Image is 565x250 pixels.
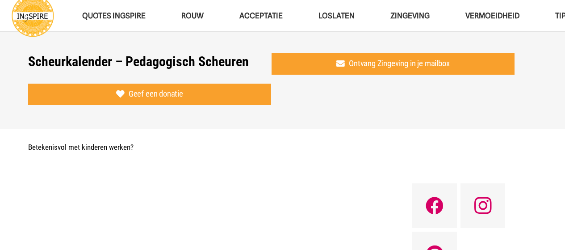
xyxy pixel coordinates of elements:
a: QUOTES INGSPIREQUOTES INGSPIRE Menu [64,4,163,27]
span: Ontvang Zingeving in je mailbox [349,59,449,68]
span: QUOTES INGSPIRE [82,11,146,20]
a: LoslatenLoslaten Menu [301,4,372,27]
span: Acceptatie [239,11,283,20]
span: Geef een donatie [129,89,183,99]
span: ROUW [181,11,204,20]
a: AcceptatieAcceptatie Menu [222,4,301,27]
a: Betekenisvol met kinderen werken? [28,143,134,152]
span: Zingeving [390,11,430,20]
h1: Scheurkalender – Pedagogisch Scheuren [28,54,249,70]
a: Facebook [412,183,457,228]
a: Geef een donatie [28,84,272,105]
a: ROUWROUW Menu [163,4,222,27]
a: Ontvang Zingeving in je mailbox [272,53,515,75]
a: Instagram [460,183,505,228]
a: VERMOEIDHEIDVERMOEIDHEID Menu [448,4,537,27]
span: VERMOEIDHEID [465,11,519,20]
span: Loslaten [318,11,355,20]
a: ZingevingZingeving Menu [372,4,448,27]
